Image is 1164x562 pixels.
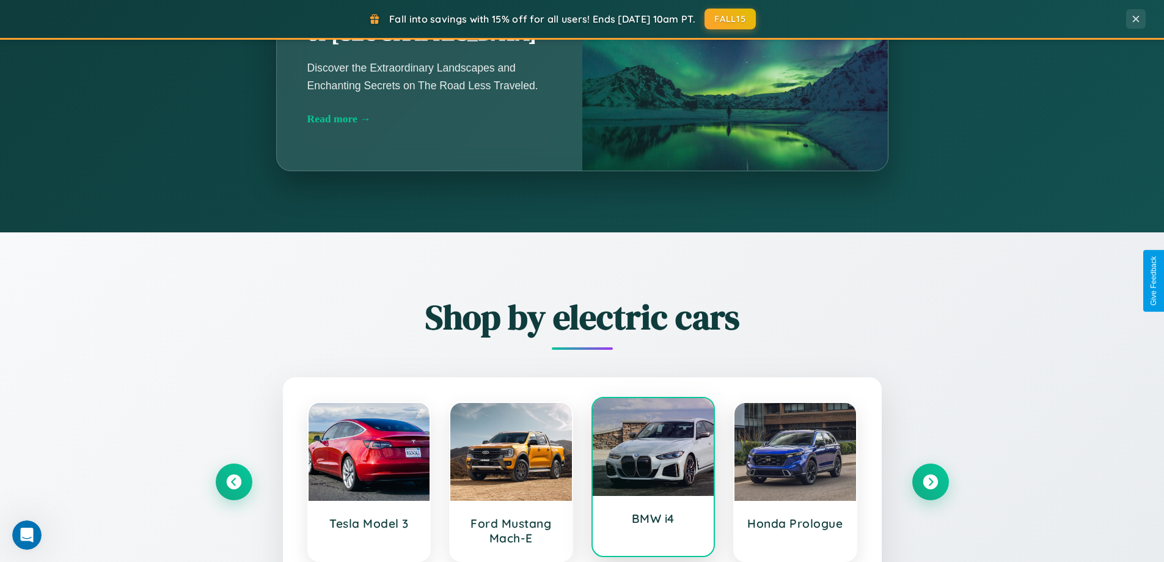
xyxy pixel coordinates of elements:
div: Read more → [307,113,552,125]
h3: BMW i4 [605,511,702,526]
h2: Shop by electric cars [216,294,949,341]
div: Give Feedback [1149,256,1158,306]
iframe: Intercom live chat [12,520,42,550]
span: Fall into savings with 15% off for all users! Ends [DATE] 10am PT. [389,13,695,25]
h3: Honda Prologue [747,516,844,531]
button: FALL15 [705,9,756,29]
p: Discover the Extraordinary Landscapes and Enchanting Secrets on The Road Less Traveled. [307,59,552,94]
h3: Tesla Model 3 [321,516,418,531]
h3: Ford Mustang Mach-E [463,516,560,545]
